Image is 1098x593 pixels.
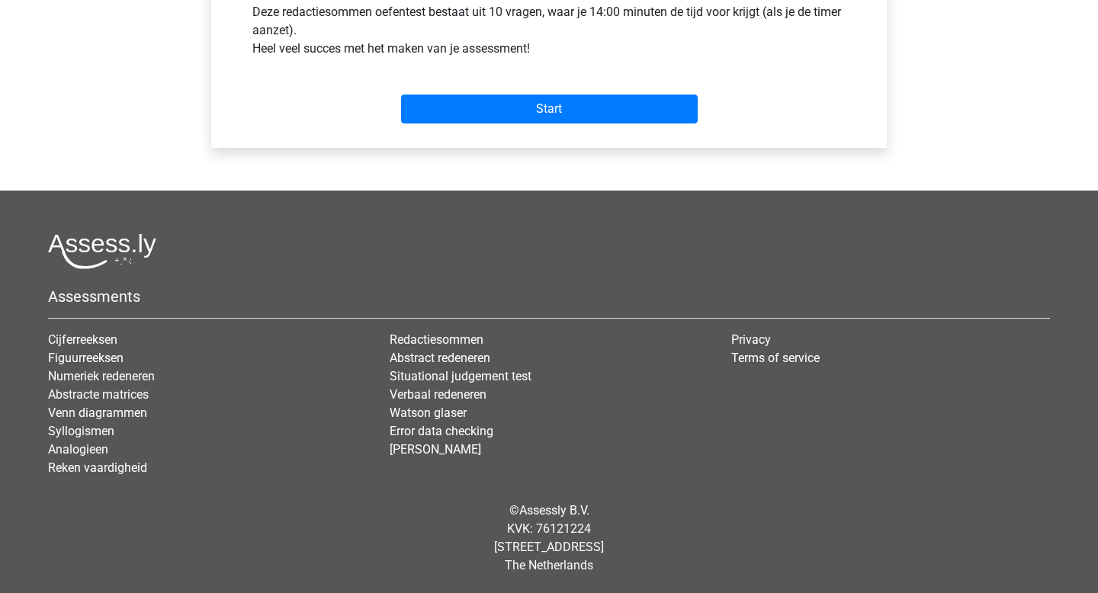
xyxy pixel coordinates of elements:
[390,424,493,438] a: Error data checking
[48,332,117,347] a: Cijferreeksen
[401,95,698,123] input: Start
[390,442,481,457] a: [PERSON_NAME]
[390,405,467,420] a: Watson glaser
[731,332,771,347] a: Privacy
[731,351,820,365] a: Terms of service
[48,351,124,365] a: Figuurreeksen
[48,424,114,438] a: Syllogismen
[48,405,147,420] a: Venn diagrammen
[390,387,486,402] a: Verbaal redeneren
[241,3,857,64] div: Deze redactiesommen oefentest bestaat uit 10 vragen, waar je 14:00 minuten de tijd voor krijgt (a...
[519,503,589,518] a: Assessly B.V.
[390,332,483,347] a: Redactiesommen
[37,489,1061,587] div: © KVK: 76121224 [STREET_ADDRESS] The Netherlands
[48,460,147,475] a: Reken vaardigheid
[48,369,155,383] a: Numeriek redeneren
[390,351,490,365] a: Abstract redeneren
[48,233,156,269] img: Assessly logo
[48,287,1050,306] h5: Assessments
[48,442,108,457] a: Analogieen
[390,369,531,383] a: Situational judgement test
[48,387,149,402] a: Abstracte matrices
